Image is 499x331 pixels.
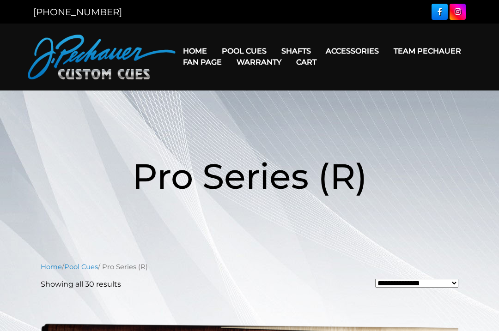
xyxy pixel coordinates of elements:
[274,39,318,63] a: Shafts
[176,50,229,74] a: Fan Page
[41,262,458,272] nav: Breadcrumb
[375,279,458,288] select: Shop order
[386,39,469,63] a: Team Pechauer
[214,39,274,63] a: Pool Cues
[41,263,62,271] a: Home
[64,263,98,271] a: Pool Cues
[176,39,214,63] a: Home
[318,39,386,63] a: Accessories
[33,6,122,18] a: [PHONE_NUMBER]
[229,50,289,74] a: Warranty
[289,50,324,74] a: Cart
[41,279,121,290] p: Showing all 30 results
[132,155,367,198] span: Pro Series (R)
[28,35,176,79] img: Pechauer Custom Cues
